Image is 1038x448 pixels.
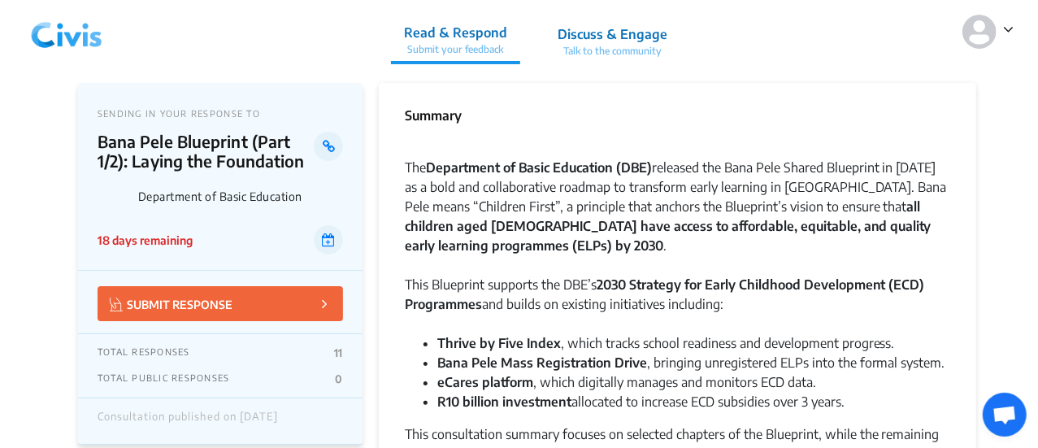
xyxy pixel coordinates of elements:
[138,189,343,203] p: Department of Basic Education
[983,393,1027,437] div: Open chat
[98,372,230,385] p: TOTAL PUBLIC RESPONSES
[110,298,123,311] img: Vector.jpg
[98,411,278,432] div: Consultation published on [DATE]
[24,7,109,56] img: r3bhv9o7vttlwasn7lg2llmba4yf
[426,159,652,176] strong: Department of Basic Education (DBE)
[98,232,193,249] p: 18 days remaining
[437,333,950,353] li: , which tracks school readiness and development progress.
[110,294,232,313] p: SUBMIT RESPONSE
[98,286,343,321] button: SUBMIT RESPONSE
[502,394,571,410] strong: investment
[405,106,462,125] p: Summary
[404,23,507,42] p: Read & Respond
[405,276,925,312] strong: 2030 Strategy for Early Childhood Development (ECD) Programmes
[558,44,667,59] p: Talk to the community
[98,132,315,171] p: Bana Pele Blueprint (Part 1/2): Laying the Foundation
[335,372,342,385] p: 0
[98,179,132,213] img: Department of Basic Education logo
[437,335,561,351] strong: Thrive by Five Index
[437,353,950,372] li: , bringing unregistered ELPs into the formal system.
[437,394,499,410] strong: R10 billion
[405,275,950,333] div: This Blueprint supports the DBE’s and builds on existing initiatives including:
[558,24,667,44] p: Discuss & Engage
[405,158,950,275] div: The released the Bana Pele Shared Blueprint in [DATE] as a bold and collaborative roadmap to tran...
[437,354,647,371] strong: Bana Pele Mass Registration Drive
[404,42,507,57] p: Submit your feedback
[962,15,997,49] img: person-default.svg
[98,108,343,119] p: SENDING IN YOUR RESPONSE TO
[334,346,343,359] p: 11
[98,346,190,359] p: TOTAL RESPONSES
[437,392,950,411] li: allocated to increase ECD subsidies over 3 years.
[405,198,932,254] strong: all children aged [DEMOGRAPHIC_DATA] have access to affordable, equitable, and quality early lear...
[437,374,533,390] strong: eCares platform
[437,372,950,392] li: , which digitally manages and monitors ECD data.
